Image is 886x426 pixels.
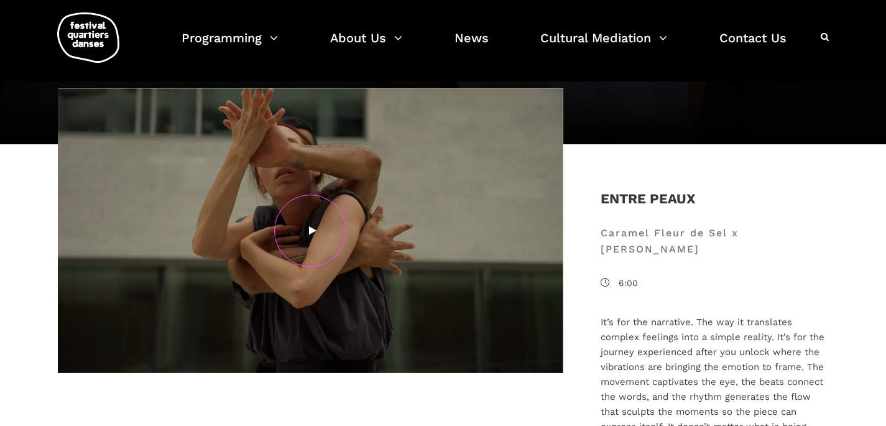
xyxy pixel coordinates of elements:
[330,27,402,64] a: About Us
[601,188,696,219] h4: Entre Peaux
[57,12,119,63] img: logo-fqd-med
[719,27,787,64] a: Contact Us
[455,27,489,64] a: News
[601,225,829,257] span: Caramel Fleur de Sel x [PERSON_NAME]
[540,27,667,64] a: Cultural Mediation
[182,27,278,64] a: Programming
[619,276,829,290] span: 6:00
